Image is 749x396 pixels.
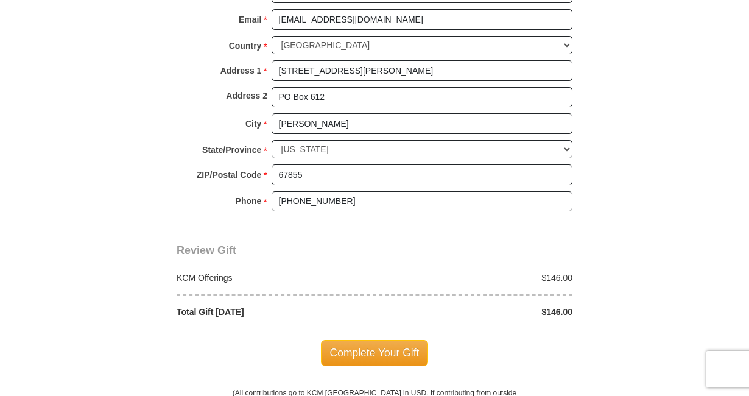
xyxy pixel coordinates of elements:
[202,141,261,158] strong: State/Province
[236,193,262,210] strong: Phone
[177,244,236,256] span: Review Gift
[171,272,375,284] div: KCM Offerings
[239,11,261,28] strong: Email
[245,115,261,132] strong: City
[226,87,267,104] strong: Address 2
[171,306,375,318] div: Total Gift [DATE]
[229,37,262,54] strong: Country
[220,62,262,79] strong: Address 1
[197,166,262,183] strong: ZIP/Postal Code
[374,272,579,284] div: $146.00
[321,340,429,366] span: Complete Your Gift
[374,306,579,318] div: $146.00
